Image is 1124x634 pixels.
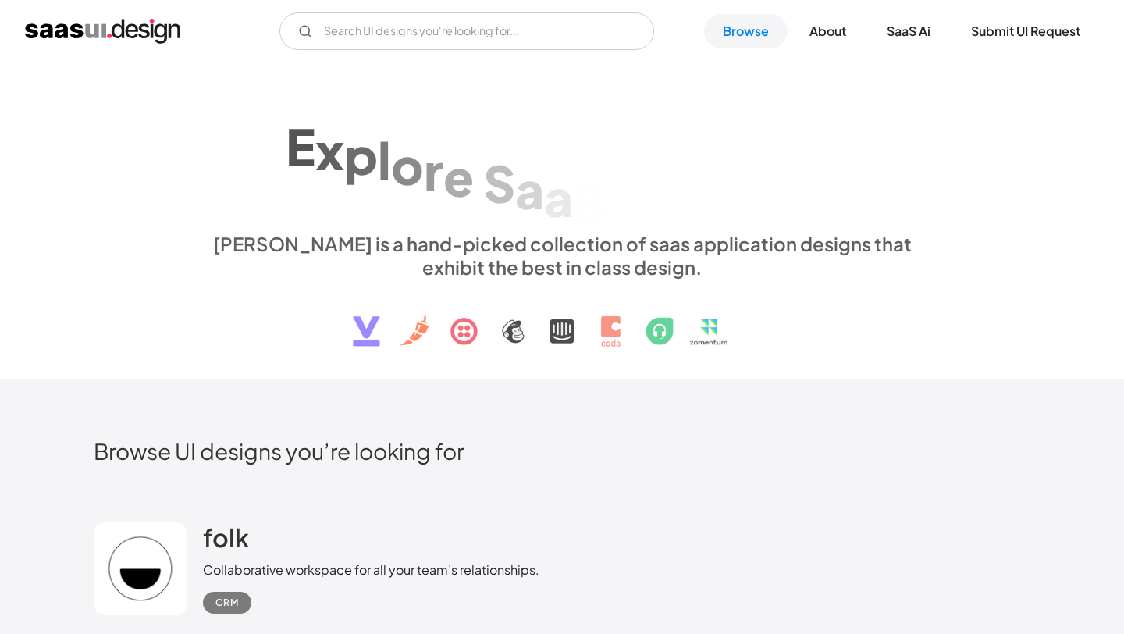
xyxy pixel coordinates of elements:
[203,97,921,217] h1: Explore SaaS UI design patterns & interactions.
[868,14,949,48] a: SaaS Ai
[203,561,539,579] div: Collaborative workspace for all your team’s relationships.
[378,130,391,190] div: l
[279,12,654,50] form: Email Form
[483,152,515,212] div: S
[544,166,573,226] div: a
[424,141,443,201] div: r
[515,159,544,219] div: a
[203,522,249,553] h2: folk
[279,12,654,50] input: Search UI designs you're looking for...
[94,437,1030,465] h2: Browse UI designs you’re looking for
[443,146,474,206] div: e
[344,124,378,184] div: p
[391,134,424,194] div: o
[791,14,865,48] a: About
[203,232,921,279] div: [PERSON_NAME] is a hand-picked collection of saas application designs that exhibit the best in cl...
[286,116,315,176] div: E
[203,522,249,561] a: folk
[25,19,180,44] a: home
[573,174,605,234] div: S
[704,14,788,48] a: Browse
[325,279,799,360] img: text, icon, saas logo
[952,14,1099,48] a: Submit UI Request
[215,593,239,612] div: CRM
[315,120,344,180] div: x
